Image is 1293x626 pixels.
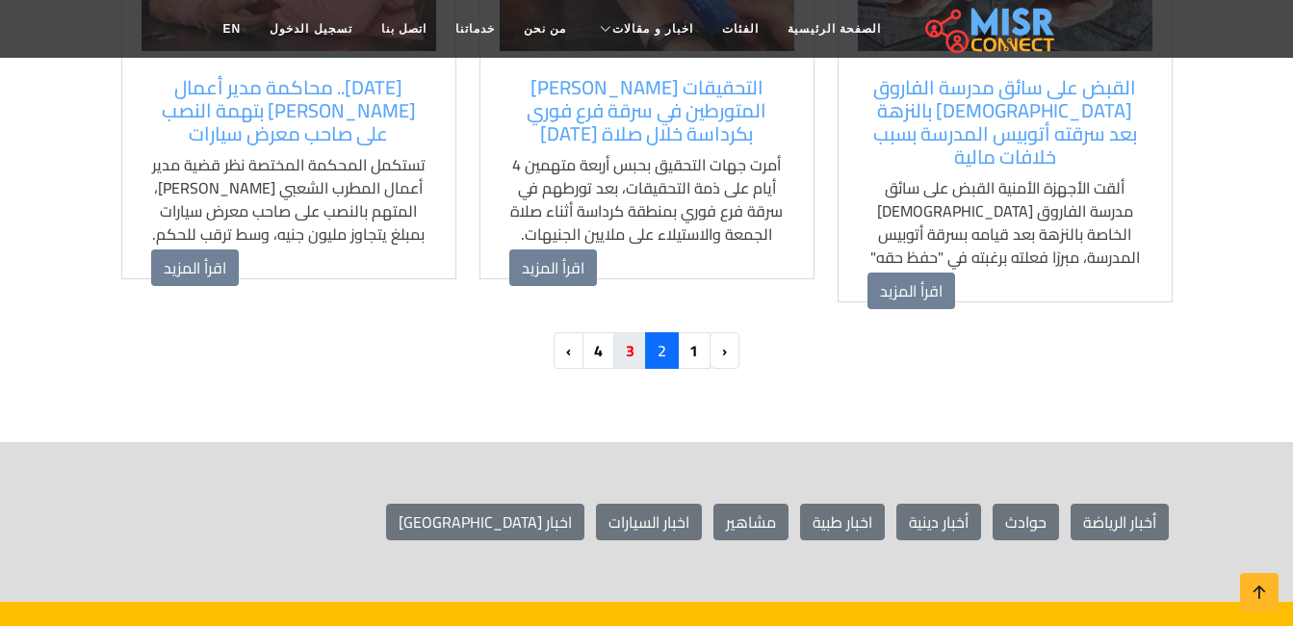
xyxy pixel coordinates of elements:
[581,11,708,47] a: اخبار و مقالات
[800,504,885,540] a: اخبار طبية
[386,504,584,540] a: اخبار [GEOGRAPHIC_DATA]
[509,249,597,286] a: اقرأ المزيد
[255,11,366,47] a: تسجيل الدخول
[867,273,955,309] a: اقرأ المزيد
[151,249,239,286] a: اقرأ المزيد
[367,11,441,47] a: اتصل بنا
[867,176,1143,292] p: ألقت الأجهزة الأمنية القبض على سائق مدرسة الفاروق [DEMOGRAPHIC_DATA] الخاصة بالنزهة بعد قيامه بسر...
[896,504,981,540] a: أخبار دينية
[554,332,583,369] a: pagination.next
[710,332,739,369] a: pagination.previous
[925,5,1054,53] img: main.misr_connect
[582,332,615,369] a: 4
[151,76,427,145] a: [DATE].. محاكمة مدير أعمال [PERSON_NAME] بتهمة النصب على صاحب معرض سيارات
[509,76,785,145] a: التحقيقات [PERSON_NAME] المتورطين في سرقة فرع فوري بكرداسة خلال صلاة [DATE]
[713,504,789,540] a: مشاهير
[645,332,679,369] span: 2
[773,11,895,47] a: الصفحة الرئيسية
[1071,504,1169,540] a: أخبار الرياضة
[441,11,509,47] a: خدماتنا
[708,11,773,47] a: الفئات
[867,76,1143,169] a: القبض على سائق مدرسة الفاروق [DEMOGRAPHIC_DATA] بالنزهة بعد سرقته أتوبيس المدرسة بسبب خلافات مالية
[509,11,581,47] a: من نحن
[151,153,427,246] p: تستكمل المحكمة المختصة نظر قضية مدير أعمال المطرب الشعبي [PERSON_NAME]، المتهم بالنصب على صاحب مع...
[596,504,702,540] a: اخبار السيارات
[677,332,711,369] a: 1
[209,11,256,47] a: EN
[509,153,785,246] p: أمرت جهات التحقيق بحبس أربعة متهمين 4 أيام على ذمة التحقيقات، بعد تورطهم في سرقة فرع فوري بمنطقة ...
[612,20,693,38] span: اخبار و مقالات
[613,332,647,369] a: 3
[993,504,1059,540] a: حوادث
